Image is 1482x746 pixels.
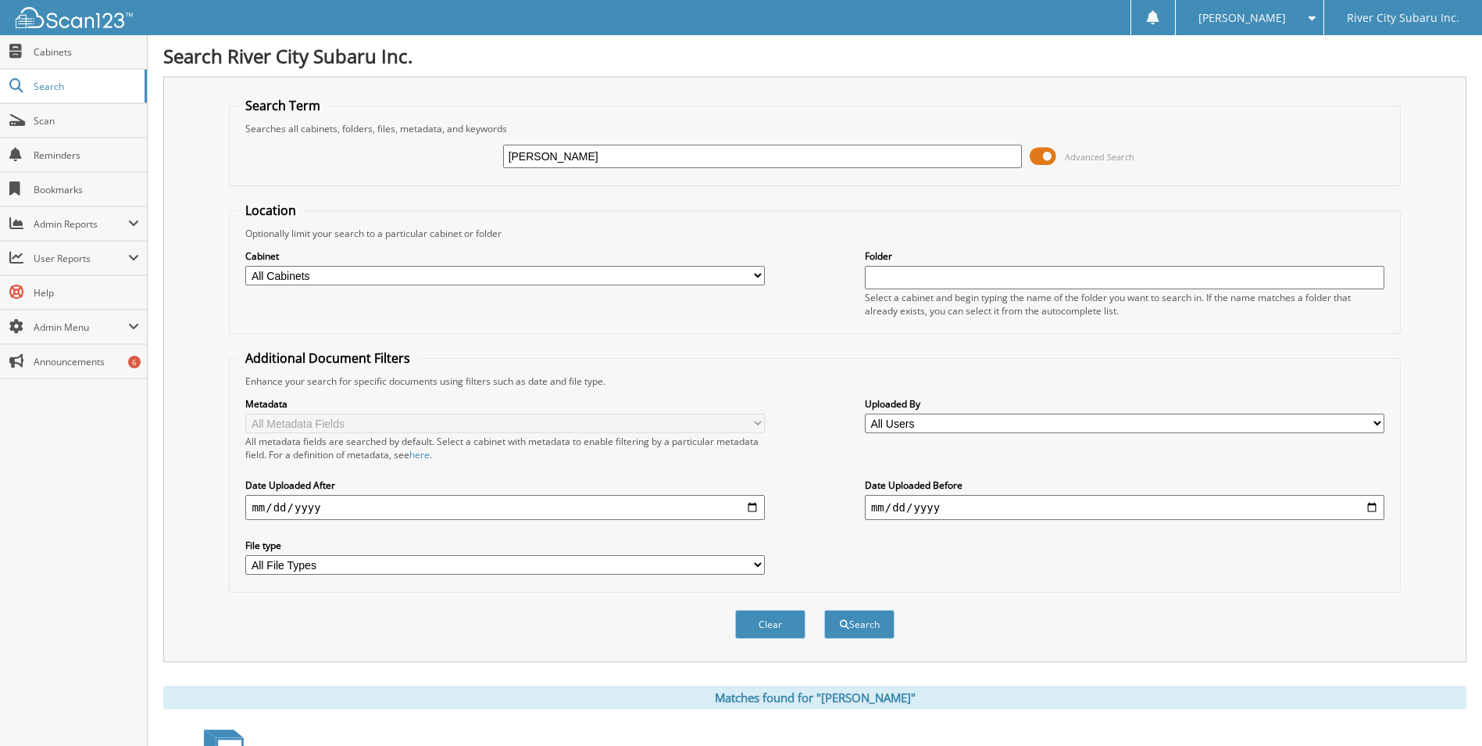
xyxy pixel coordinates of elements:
[34,252,128,265] span: User Reports
[865,249,1384,263] label: Folder
[865,495,1384,520] input: end
[34,114,139,127] span: Scan
[409,448,430,461] a: here
[237,375,1391,388] div: Enhance your search for specific documents using filters such as date and file type.
[735,610,805,639] button: Clear
[34,45,139,59] span: Cabinets
[237,122,1391,135] div: Searches all cabinets, folders, files, metadata, and keywords
[245,495,765,520] input: start
[865,291,1384,317] div: Select a cabinet and begin typing the name of the folder you want to search in. If the name match...
[1198,13,1286,23] span: [PERSON_NAME]
[865,479,1384,492] label: Date Uploaded Before
[245,539,765,552] label: File type
[16,7,133,28] img: scan123-logo-white.svg
[34,217,128,231] span: Admin Reports
[1065,151,1134,163] span: Advanced Search
[34,80,137,93] span: Search
[245,435,765,461] div: All metadata fields are searched by default. Select a cabinet with metadata to enable filtering b...
[34,183,139,196] span: Bookmarks
[163,686,1466,709] div: Matches found for "[PERSON_NAME]"
[245,479,765,492] label: Date Uploaded After
[245,249,765,263] label: Cabinet
[128,356,141,368] div: 6
[34,355,139,368] span: Announcements
[237,350,418,367] legend: Additional Document Filters
[237,227,1391,240] div: Optionally limit your search to a particular cabinet or folder
[34,149,139,162] span: Reminders
[865,397,1384,411] label: Uploaded By
[34,321,128,334] span: Admin Menu
[34,286,139,299] span: Help
[245,397,765,411] label: Metadata
[824,610,895,639] button: Search
[237,202,304,219] legend: Location
[163,43,1466,69] h1: Search River City Subaru Inc.
[1347,13,1459,23] span: River City Subaru Inc.
[237,97,328,114] legend: Search Term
